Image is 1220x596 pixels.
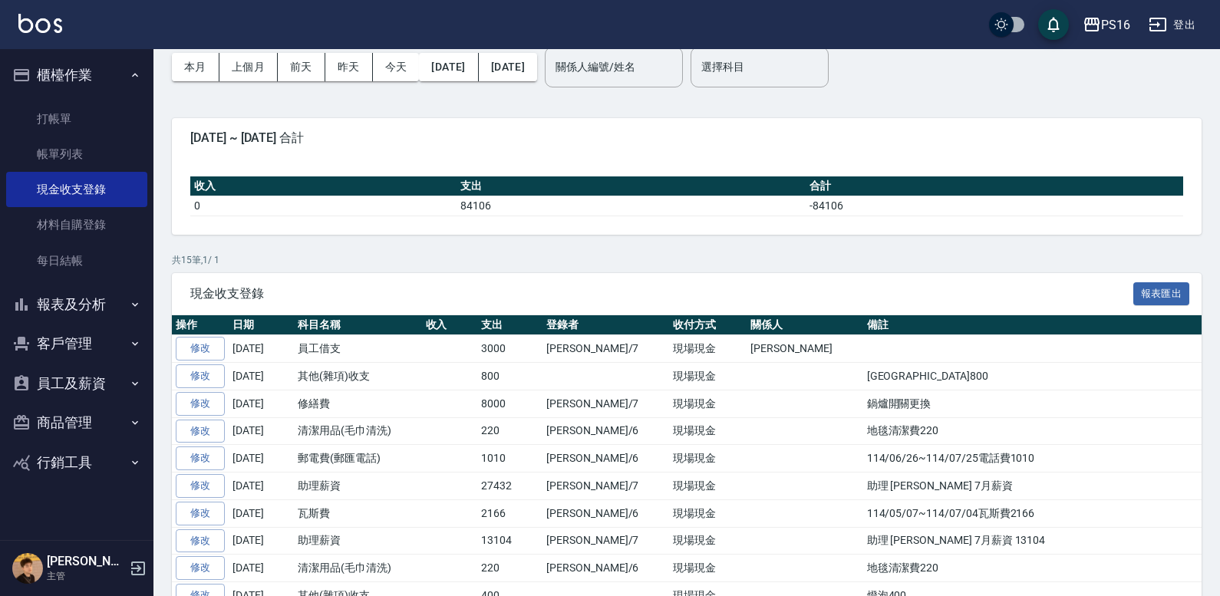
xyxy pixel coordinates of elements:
[863,555,1202,582] td: 地毯清潔費220
[294,473,422,500] td: 助理薪資
[669,445,747,473] td: 現場現金
[229,315,294,335] th: 日期
[863,315,1202,335] th: 備註
[477,445,542,473] td: 1010
[12,553,43,584] img: Person
[229,363,294,390] td: [DATE]
[294,315,422,335] th: 科目名稱
[6,364,147,403] button: 員工及薪資
[479,53,537,81] button: [DATE]
[477,473,542,500] td: 27432
[542,445,669,473] td: [PERSON_NAME]/6
[1133,285,1190,300] a: 報表匯出
[47,554,125,569] h5: [PERSON_NAME]
[190,130,1183,146] span: [DATE] ~ [DATE] 合計
[542,527,669,555] td: [PERSON_NAME]/7
[6,137,147,172] a: 帳單列表
[477,335,542,363] td: 3000
[278,53,325,81] button: 前天
[747,335,862,363] td: [PERSON_NAME]
[419,53,478,81] button: [DATE]
[477,390,542,417] td: 8000
[863,527,1202,555] td: 助理 [PERSON_NAME] 7月薪資 13104
[542,335,669,363] td: [PERSON_NAME]/7
[294,363,422,390] td: 其他(雜項)收支
[863,445,1202,473] td: 114/06/26~114/07/25電話費1010
[457,196,806,216] td: 84106
[542,390,669,417] td: [PERSON_NAME]/7
[669,315,747,335] th: 收付方式
[294,417,422,445] td: 清潔用品(毛巾清洗)
[47,569,125,583] p: 主管
[176,337,225,361] a: 修改
[669,417,747,445] td: 現場現金
[669,527,747,555] td: 現場現金
[294,527,422,555] td: 助理薪資
[6,443,147,482] button: 行銷工具
[669,473,747,500] td: 現場現金
[863,417,1202,445] td: 地毯清潔費220
[229,390,294,417] td: [DATE]
[477,417,542,445] td: 220
[176,556,225,580] a: 修改
[172,253,1202,267] p: 共 15 筆, 1 / 1
[190,176,457,196] th: 收入
[294,499,422,527] td: 瓦斯費
[1077,9,1136,41] button: PS16
[294,555,422,582] td: 清潔用品(毛巾清洗)
[669,335,747,363] td: 現場現金
[229,417,294,445] td: [DATE]
[18,14,62,33] img: Logo
[229,499,294,527] td: [DATE]
[176,420,225,443] a: 修改
[422,315,478,335] th: 收入
[457,176,806,196] th: 支出
[806,196,1183,216] td: -84106
[477,315,542,335] th: 支出
[294,445,422,473] td: 郵電費(郵匯電話)
[863,499,1202,527] td: 114/05/07~114/07/04瓦斯費2166
[542,473,669,500] td: [PERSON_NAME]/7
[373,53,420,81] button: 今天
[176,446,225,470] a: 修改
[172,315,229,335] th: 操作
[219,53,278,81] button: 上個月
[6,207,147,242] a: 材料自購登錄
[6,172,147,207] a: 現金收支登錄
[1101,15,1130,35] div: PS16
[1133,282,1190,306] button: 報表匯出
[747,315,862,335] th: 關係人
[542,315,669,335] th: 登錄者
[6,324,147,364] button: 客戶管理
[477,499,542,527] td: 2166
[229,555,294,582] td: [DATE]
[229,445,294,473] td: [DATE]
[229,527,294,555] td: [DATE]
[806,176,1183,196] th: 合計
[477,555,542,582] td: 220
[6,243,147,278] a: 每日結帳
[477,527,542,555] td: 13104
[1038,9,1069,40] button: save
[325,53,373,81] button: 昨天
[669,390,747,417] td: 現場現金
[542,555,669,582] td: [PERSON_NAME]/6
[669,363,747,390] td: 現場現金
[176,502,225,525] a: 修改
[172,53,219,81] button: 本月
[669,499,747,527] td: 現場現金
[6,101,147,137] a: 打帳單
[863,390,1202,417] td: 鍋爐開關更換
[669,555,747,582] td: 現場現金
[542,499,669,527] td: [PERSON_NAME]/6
[176,474,225,498] a: 修改
[863,473,1202,500] td: 助理 [PERSON_NAME] 7月薪資
[190,286,1133,301] span: 現金收支登錄
[863,363,1202,390] td: [GEOGRAPHIC_DATA]800
[176,529,225,553] a: 修改
[229,473,294,500] td: [DATE]
[6,403,147,443] button: 商品管理
[176,364,225,388] a: 修改
[542,417,669,445] td: [PERSON_NAME]/6
[229,335,294,363] td: [DATE]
